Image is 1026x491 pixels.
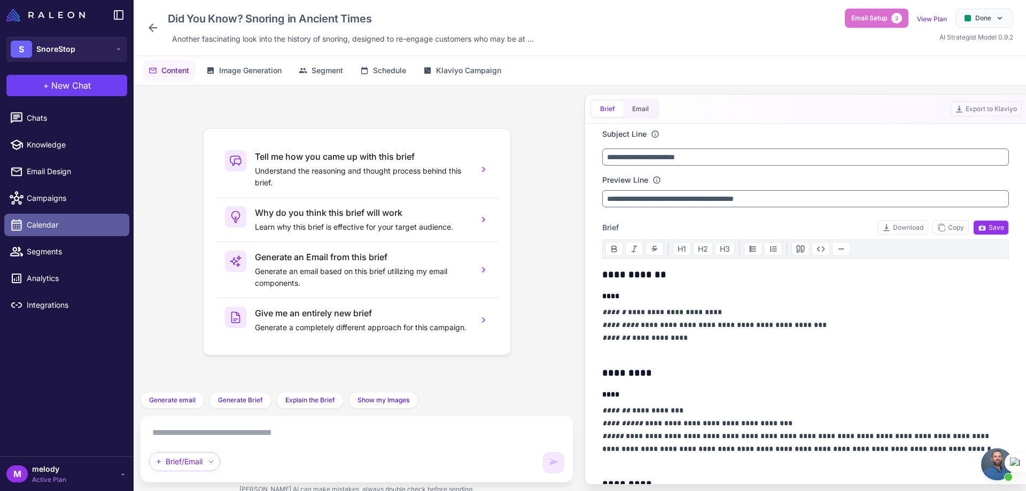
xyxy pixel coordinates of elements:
button: Export to Klaviyo [950,102,1022,116]
a: Raleon Logo [6,9,89,21]
span: Active Plan [32,475,66,485]
span: Done [975,13,991,23]
span: Chats [27,112,121,124]
a: Open chat [981,448,1013,480]
button: Content [142,60,196,81]
h3: Tell me how you came up with this brief [255,150,470,163]
a: Email Design [4,160,129,183]
p: Generate an email based on this brief utilizing my email components. [255,266,470,289]
span: Explain the Brief [285,395,335,405]
div: Click to edit description [168,31,538,47]
button: Segment [292,60,349,81]
span: Integrations [27,299,121,311]
span: melody [32,463,66,475]
button: SSnoreStop [6,36,127,62]
a: Calendar [4,214,129,236]
div: Click to edit campaign name [164,9,538,29]
button: Klaviyo Campaign [417,60,508,81]
span: Copy [937,223,964,232]
span: SnoreStop [36,43,75,55]
button: Generate email [140,392,205,409]
span: Email Setup [851,13,887,23]
button: +New Chat [6,75,127,96]
button: Email Setup2 [845,9,908,28]
h3: Give me an entirely new brief [255,307,470,319]
div: M [6,465,28,482]
a: Chats [4,107,129,129]
p: Learn why this brief is effective for your target audience. [255,221,470,233]
span: Klaviyo Campaign [436,65,501,76]
button: Show my Images [348,392,418,409]
span: New Chat [51,79,91,92]
span: Show my Images [357,395,409,405]
p: Generate a completely different approach for this campaign. [255,322,470,333]
button: H1 [673,242,691,256]
span: Brief [602,222,619,233]
span: Another fascinating look into the history of snoring, designed to re-engage customers who may be ... [172,33,534,45]
a: View Plan [917,15,947,23]
span: Email Design [27,166,121,177]
p: Understand the reasoning and thought process behind this brief. [255,165,470,189]
button: Generate Brief [209,392,272,409]
button: Email [624,101,657,117]
span: Image Generation [219,65,282,76]
div: Brief/Email [149,452,220,471]
span: Generate email [149,395,196,405]
img: Raleon Logo [6,9,85,21]
button: H2 [693,242,713,256]
div: S [11,41,32,58]
span: Schedule [373,65,406,76]
a: Integrations [4,294,129,316]
h3: Generate an Email from this brief [255,251,470,263]
span: Save [978,223,1004,232]
span: Campaigns [27,192,121,204]
button: Image Generation [200,60,288,81]
span: AI Strategist Model 0.9.2 [939,33,1013,41]
button: Brief [592,101,624,117]
button: Copy [932,220,969,235]
button: H3 [715,242,735,256]
span: Segment [312,65,343,76]
span: Content [161,65,189,76]
button: Save [973,220,1009,235]
span: Generate Brief [218,395,263,405]
span: Segments [27,246,121,258]
button: Explain the Brief [276,392,344,409]
h3: Why do you think this brief will work [255,206,470,219]
label: Preview Line [602,174,648,186]
span: Calendar [27,219,121,231]
a: Campaigns [4,187,129,209]
span: Knowledge [27,139,121,151]
a: Segments [4,240,129,263]
button: Schedule [354,60,413,81]
button: Download [877,220,928,235]
a: Analytics [4,267,129,290]
a: Knowledge [4,134,129,156]
label: Subject Line [602,128,647,140]
span: Analytics [27,272,121,284]
span: + [43,79,49,92]
span: 2 [891,13,902,24]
